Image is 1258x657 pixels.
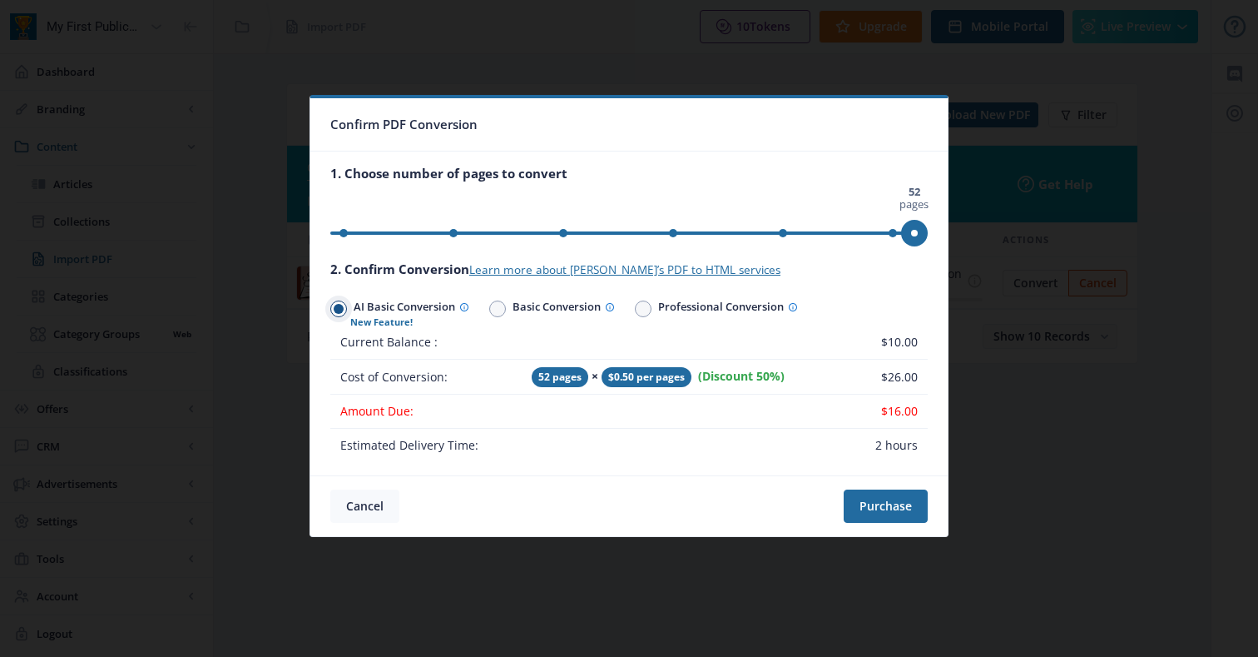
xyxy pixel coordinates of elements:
[852,429,928,462] td: 2 hours
[347,296,469,321] span: AI Basic Conversion
[602,367,691,387] span: $0.50 per pages
[506,296,615,321] span: Basic Conversion
[469,262,780,277] a: Learn more about [PERSON_NAME]’s PDF to HTML services
[330,395,522,429] td: Amount Due:
[330,429,522,462] td: Estimated Delivery Time:
[852,326,928,360] td: $10.00
[330,165,928,182] div: 1. Choose number of pages to convert
[310,98,948,152] nb-card-header: Confirm PDF Conversion
[330,261,928,278] div: 2. Confirm Conversion
[330,231,928,235] ngx-slider: ngx-slider
[901,220,928,246] span: ngx-slider
[844,490,928,523] button: Purchase
[330,326,522,360] td: Current Balance :
[330,490,399,523] button: Cancel
[909,184,920,199] strong: 52
[698,368,785,384] span: (Discount 50%)
[852,395,928,429] td: $16.00
[532,367,588,387] span: 52 pages
[852,360,928,395] td: $26.00
[897,185,931,212] span: pages
[651,296,798,321] span: Professional Conversion
[330,360,522,395] td: Cost of Conversion:
[592,368,598,384] strong: ×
